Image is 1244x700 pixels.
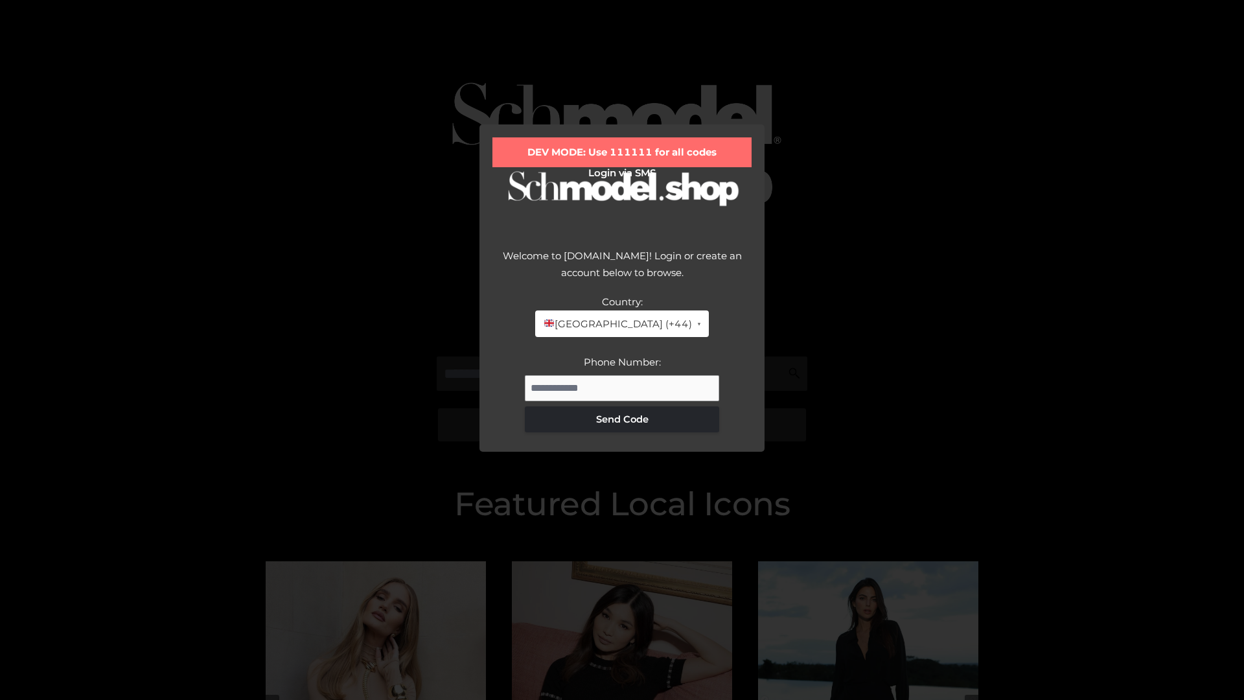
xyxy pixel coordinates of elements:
[492,167,752,179] h2: Login via SMS
[525,406,719,432] button: Send Code
[492,248,752,294] div: Welcome to [DOMAIN_NAME]! Login or create an account below to browse.
[492,137,752,167] div: DEV MODE: Use 111111 for all codes
[584,356,661,368] label: Phone Number:
[602,296,643,308] label: Country:
[543,316,691,332] span: [GEOGRAPHIC_DATA] (+44)
[544,318,554,328] img: 🇬🇧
